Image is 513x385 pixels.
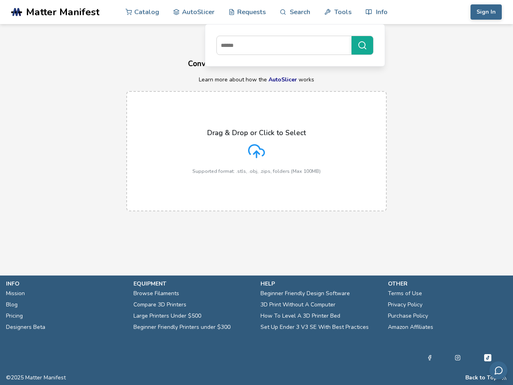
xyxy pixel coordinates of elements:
[261,280,380,288] p: help
[6,310,23,322] a: Pricing
[471,4,502,20] button: Sign In
[6,280,125,288] p: info
[501,375,507,381] a: RSS Feed
[261,322,369,333] a: Set Up Ender 3 V3 SE With Best Practices
[261,299,335,310] a: 3D Print Without A Computer
[133,299,186,310] a: Compare 3D Printers
[388,322,433,333] a: Amazon Affiliates
[6,322,45,333] a: Designers Beta
[261,288,350,299] a: Beginner Friendly Design Software
[465,375,497,381] button: Back to Top
[192,168,321,174] p: Supported format: .stls, .obj, .zips, folders (Max 100MB)
[427,353,432,363] a: Facebook
[388,280,507,288] p: other
[489,361,507,379] button: Send feedback via email
[269,76,297,83] a: AutoSlicer
[455,353,460,363] a: Instagram
[261,310,340,322] a: How To Level A 3D Printer Bed
[388,310,428,322] a: Purchase Policy
[483,353,493,363] a: Tiktok
[133,310,201,322] a: Large Printers Under $500
[6,288,25,299] a: Mission
[133,322,230,333] a: Beginner Friendly Printers under $300
[6,299,18,310] a: Blog
[133,280,253,288] p: equipment
[6,375,66,381] span: © 2025 Matter Manifest
[207,129,306,137] p: Drag & Drop or Click to Select
[133,288,179,299] a: Browse Filaments
[26,6,99,18] span: Matter Manifest
[388,288,422,299] a: Terms of Use
[388,299,422,310] a: Privacy Policy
